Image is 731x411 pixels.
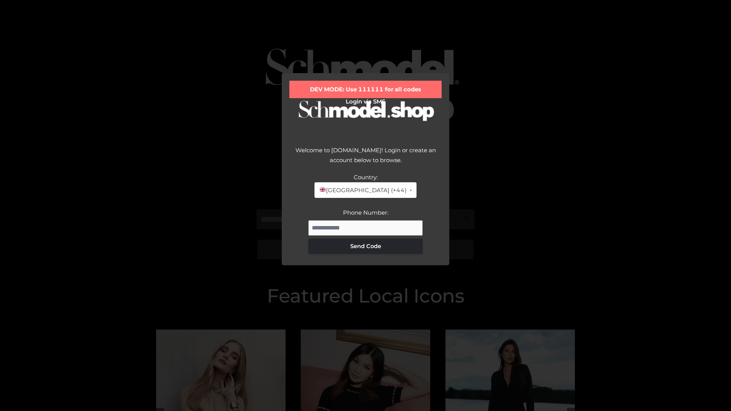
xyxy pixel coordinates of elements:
[308,239,423,254] button: Send Code
[319,185,406,195] span: [GEOGRAPHIC_DATA] (+44)
[289,145,442,172] div: Welcome to [DOMAIN_NAME]! Login or create an account below to browse.
[289,81,442,98] div: DEV MODE: Use 111111 for all codes
[289,98,442,105] h2: Login via SMS
[354,174,378,181] label: Country:
[320,187,326,193] img: 🇬🇧
[343,209,388,216] label: Phone Number:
